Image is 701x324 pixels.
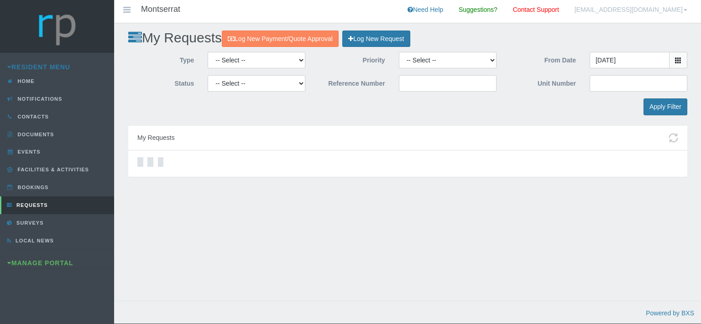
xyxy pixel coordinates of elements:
[643,98,687,115] input: Apply Filter
[16,149,41,154] span: Events
[16,78,35,84] span: Home
[13,238,54,243] span: Local News
[16,167,89,172] span: Facilities & Activities
[16,132,54,137] span: Documents
[646,309,694,317] a: Powered by BXS
[16,114,49,119] span: Contacts
[141,5,180,14] h4: Montserrat
[147,157,153,167] div: Loading…
[7,63,70,71] a: Resident Menu
[121,75,201,89] label: Status
[14,202,48,208] span: Requests
[128,30,687,47] h2: My Requests
[342,31,410,47] a: Log New Request
[222,31,339,47] a: Log New Payment/Quote Approval
[121,52,201,66] label: Type
[312,52,392,66] label: Priority
[503,52,583,66] label: From Date
[14,220,43,226] span: Surveys
[503,75,583,89] label: Unit Number
[128,126,687,150] div: My Requests
[16,96,63,102] span: Notifications
[312,75,392,89] label: Reference Number
[16,185,49,190] span: Bookings
[7,259,73,267] a: Manage Portal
